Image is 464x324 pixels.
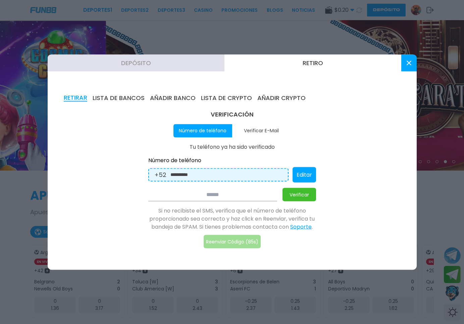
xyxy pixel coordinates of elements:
button: Verificar E-Mail [232,124,291,137]
p: Número de teléfono [148,156,316,164]
button: Editar [293,167,316,182]
button: LISTA DE BANCOS [93,94,145,101]
h3: VERIFICACIÓN [148,109,316,119]
button: Soporte [290,223,312,231]
button: Reenviar Código (85s) [204,235,261,248]
p: Si no recibiste el SMS, verifica que el número de teléfono proporcionado sea correcto y haz click... [148,206,316,231]
button: Retiro [224,54,401,71]
button: AÑADIR BANCO [150,94,196,101]
p: +52 [154,170,166,179]
p: Tu teléfono ya ha sido verificado [148,143,316,151]
button: Número de teléfono [173,124,232,137]
button: LISTA DE CRYPTO [201,94,252,101]
button: RETIRAR [64,94,87,101]
button: AÑADIR CRYPTO [257,94,306,101]
button: Depósito [48,54,224,71]
button: Verificar [282,188,316,201]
